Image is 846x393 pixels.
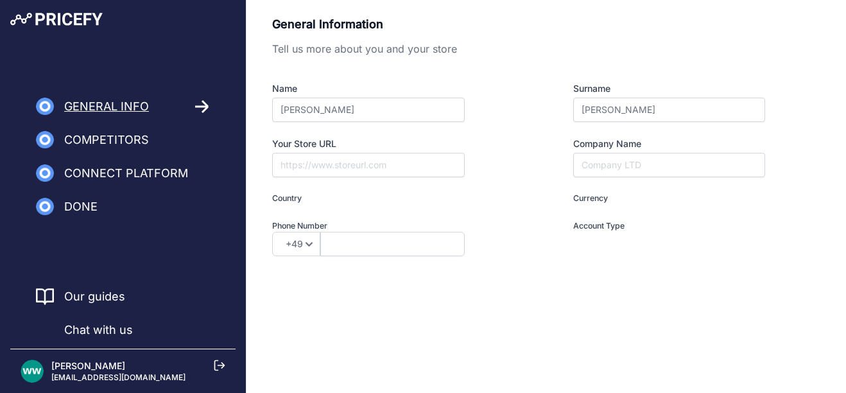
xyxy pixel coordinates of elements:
label: Your Store URL [272,137,511,150]
input: https://www.storeurl.com [272,153,465,177]
p: [EMAIL_ADDRESS][DOMAIN_NAME] [51,372,186,383]
span: Connect Platform [64,164,188,182]
p: General Information [272,15,765,33]
span: General Info [64,98,149,116]
p: Tell us more about you and your store [272,41,765,57]
span: Competitors [64,131,149,149]
label: Country [272,193,511,205]
label: Currency [573,193,765,205]
label: Name [272,82,511,95]
label: Phone Number [272,220,511,232]
label: Surname [573,82,765,95]
span: Chat with us [64,321,133,339]
a: Our guides [64,288,125,306]
img: Pricefy Logo [10,13,103,26]
label: Company Name [573,137,765,150]
a: Chat with us [36,321,133,339]
span: Done [64,198,98,216]
p: [PERSON_NAME] [51,360,186,372]
input: Company LTD [573,153,765,177]
label: Account Type [573,220,765,232]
